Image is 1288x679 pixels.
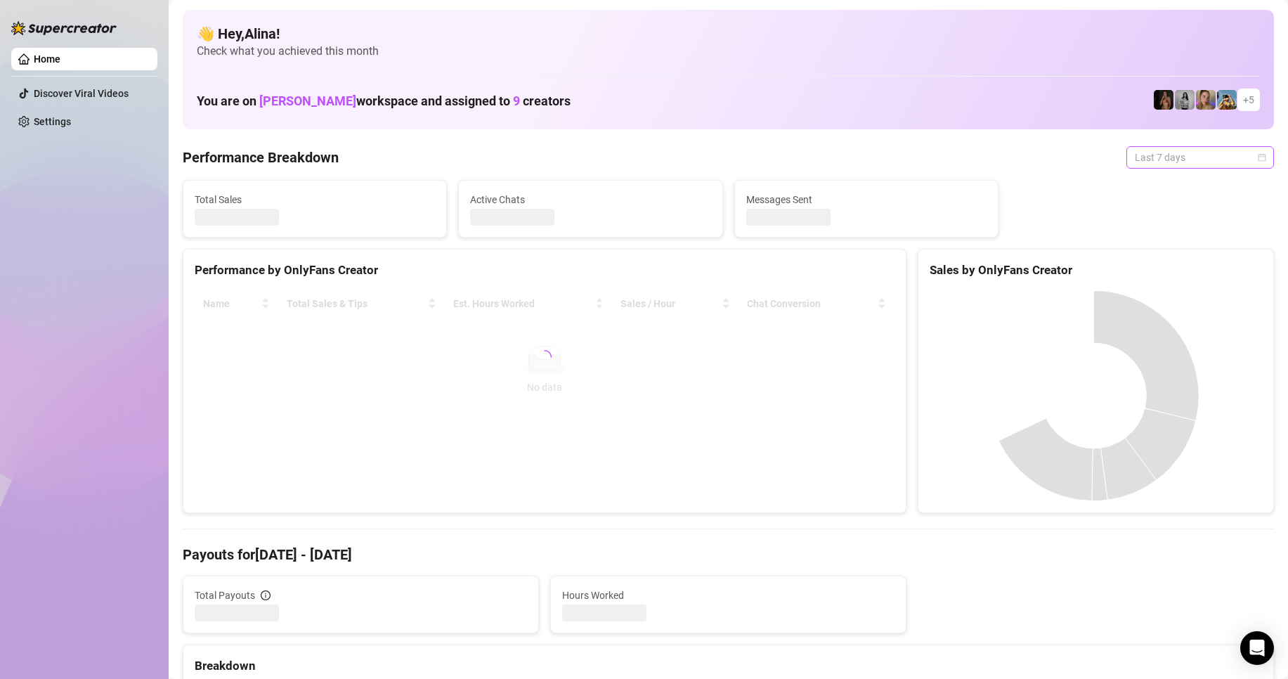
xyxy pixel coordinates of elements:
span: info-circle [261,590,271,600]
img: Babydanix [1217,90,1237,110]
span: [PERSON_NAME] [259,93,356,108]
span: Last 7 days [1135,147,1266,168]
span: Active Chats [470,192,710,207]
span: + 5 [1243,92,1254,108]
div: Sales by OnlyFans Creator [930,261,1262,280]
span: loading [537,349,552,365]
h4: 👋 Hey, Alina ! [197,24,1260,44]
a: Discover Viral Videos [34,88,129,99]
span: Total Sales [195,192,435,207]
div: Performance by OnlyFans Creator [195,261,895,280]
h1: You are on workspace and assigned to creators [197,93,571,109]
span: Total Payouts [195,588,255,603]
h4: Payouts for [DATE] - [DATE] [183,545,1274,564]
span: Check what you achieved this month [197,44,1260,59]
a: Settings [34,116,71,127]
h4: Performance Breakdown [183,148,339,167]
img: the_bohema [1154,90,1173,110]
img: logo-BBDzfeDw.svg [11,21,117,35]
span: Messages Sent [746,192,987,207]
a: Home [34,53,60,65]
div: Open Intercom Messenger [1240,631,1274,665]
img: A [1175,90,1195,110]
span: Hours Worked [562,588,895,603]
span: calendar [1258,153,1266,162]
div: Breakdown [195,657,1262,675]
img: Cherry [1196,90,1216,110]
span: 9 [513,93,520,108]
